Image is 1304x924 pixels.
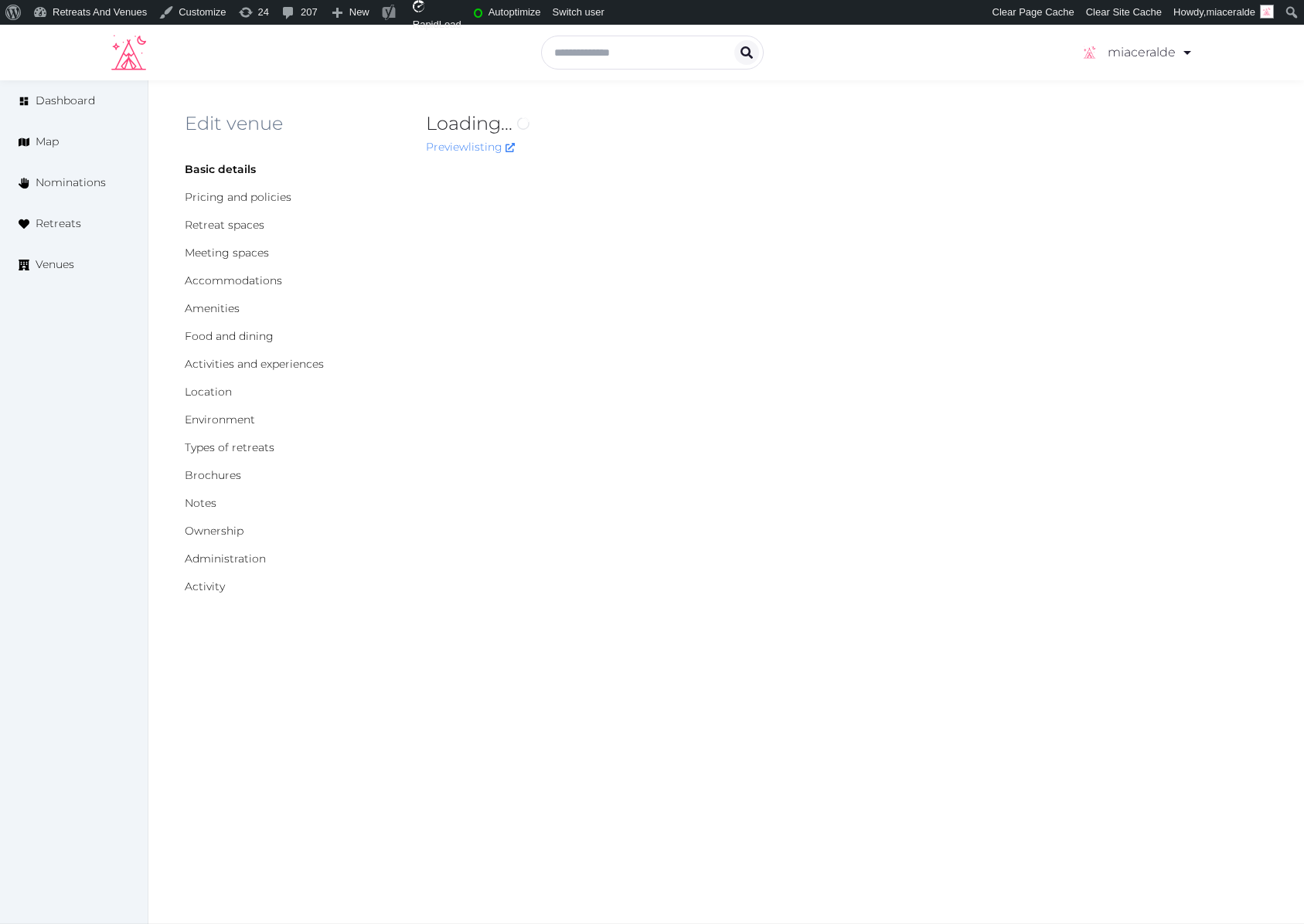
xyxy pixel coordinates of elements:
[36,134,59,150] span: Map
[1206,6,1255,18] span: miaceralde
[426,140,515,154] a: Preview listing
[36,175,106,191] span: Nominations
[185,218,264,232] a: Retreat spaces
[185,273,282,287] a: Accommodations
[185,468,241,482] a: Brochures
[185,413,255,426] a: Environment
[185,496,216,510] a: Notes
[185,162,256,176] a: Basic details
[185,190,291,204] a: Pricing and policies
[185,111,401,136] h2: Edit venue
[185,524,243,538] a: Ownership
[426,111,1051,136] h2: Loading...
[36,93,95,109] span: Dashboard
[185,246,269,260] a: Meeting spaces
[992,6,1074,18] span: Clear Page Cache
[1080,31,1193,74] a: miaceralde
[185,357,324,371] a: Activities and experiences
[1086,6,1162,18] span: Clear Site Cache
[185,385,232,399] a: Location
[36,256,74,273] span: Venues
[185,329,274,343] a: Food and dining
[185,440,274,454] a: Types of retreats
[36,216,81,232] span: Retreats
[185,301,240,315] a: Amenities
[185,579,225,593] a: Activity
[185,552,266,566] a: Administration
